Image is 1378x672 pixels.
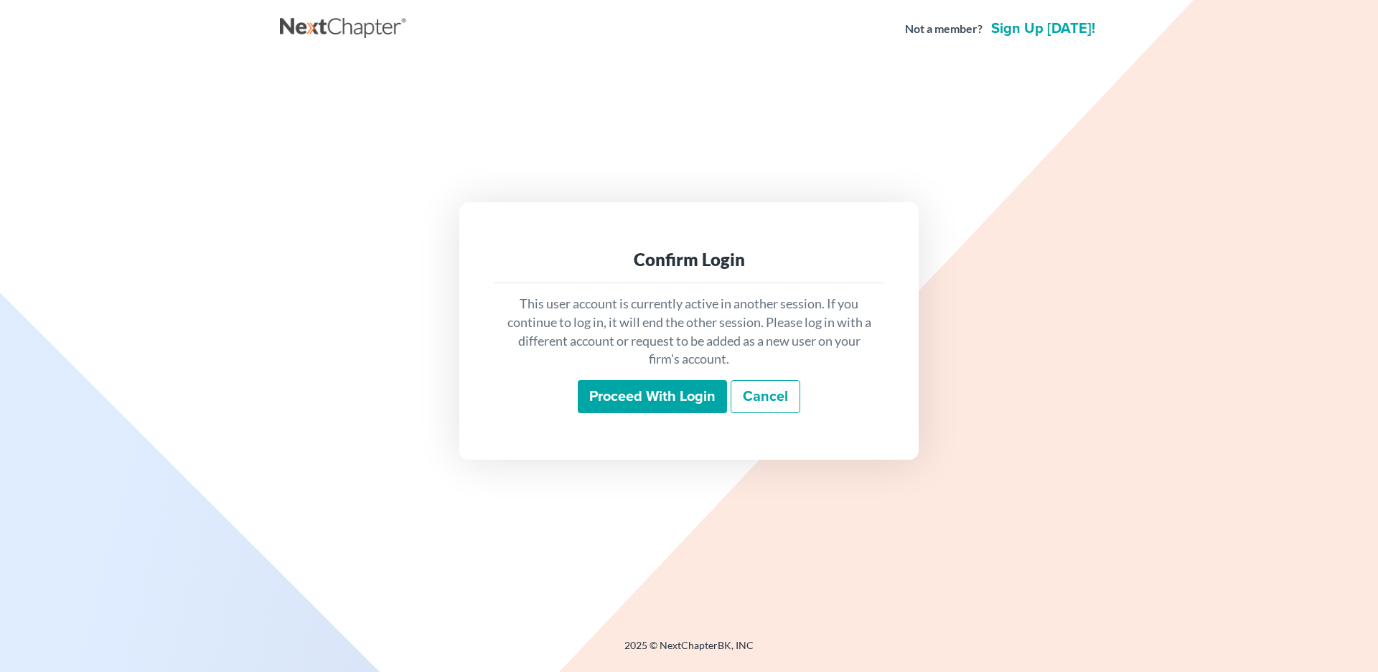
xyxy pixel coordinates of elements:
[731,380,800,413] a: Cancel
[280,638,1098,664] div: 2025 © NextChapterBK, INC
[578,380,727,413] input: Proceed with login
[905,21,983,37] strong: Not a member?
[505,248,873,271] div: Confirm Login
[988,22,1098,36] a: Sign up [DATE]!
[505,295,873,369] p: This user account is currently active in another session. If you continue to log in, it will end ...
